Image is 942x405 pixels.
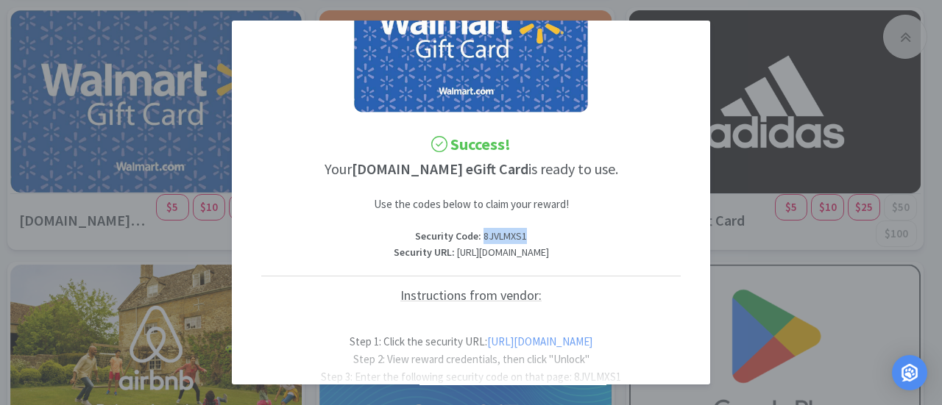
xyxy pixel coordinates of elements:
p: Use the codes below to claim your reward! [287,196,655,213]
p: [URL][DOMAIN_NAME] [261,245,681,261]
strong: Security URL : [394,246,455,259]
strong: Security Code : [415,229,481,243]
div: Open Intercom Messenger [892,355,927,390]
p: 8JVLMXS1 [261,228,681,244]
h2: Success! [261,132,681,157]
strong: [DOMAIN_NAME] eGift Card [352,160,528,178]
h5: Instructions from vendor: [261,276,681,315]
h3: Your is ready to use. [261,157,681,181]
